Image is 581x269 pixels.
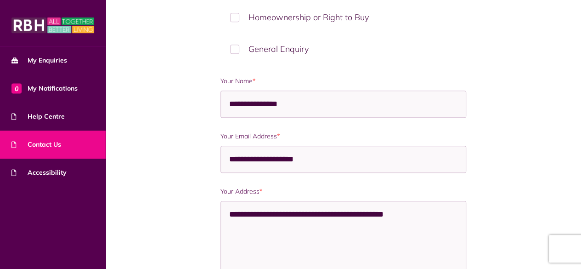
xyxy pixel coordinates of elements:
label: Homeownership or Right to Buy [220,4,466,31]
label: Your Address [220,187,466,196]
span: My Notifications [11,84,78,93]
span: Contact Us [11,140,61,149]
img: MyRBH [11,16,94,34]
label: General Enquiry [220,35,466,63]
span: 0 [11,83,22,93]
label: Your Name [220,76,466,86]
span: Help Centre [11,112,65,121]
span: My Enquiries [11,56,67,65]
label: Your Email Address [220,132,466,141]
span: Accessibility [11,168,67,177]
